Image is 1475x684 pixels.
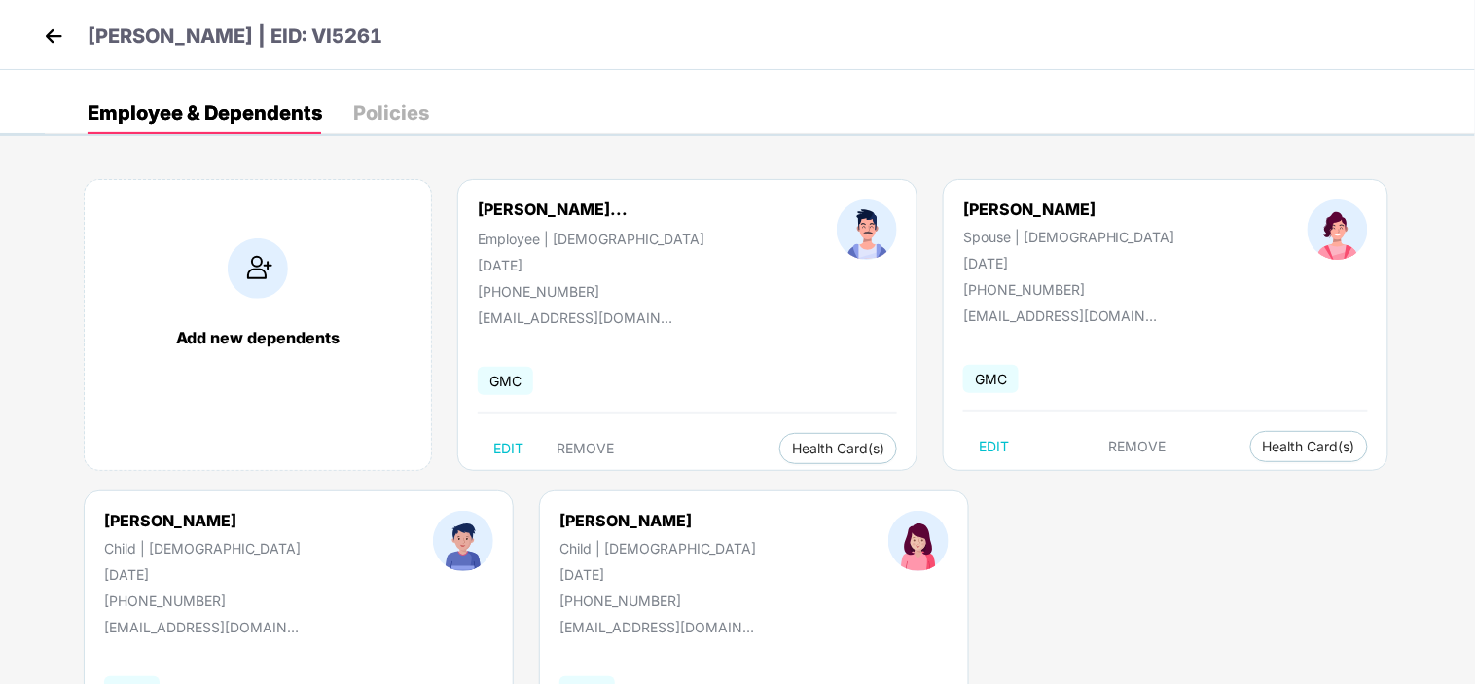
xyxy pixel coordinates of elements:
div: [PERSON_NAME] [104,511,301,530]
span: EDIT [979,439,1009,454]
div: [DATE] [559,566,756,583]
div: Child | [DEMOGRAPHIC_DATA] [559,540,756,557]
button: REMOVE [541,433,630,464]
div: [PHONE_NUMBER] [559,593,756,609]
button: Health Card(s) [779,433,897,464]
span: Health Card(s) [1263,442,1355,451]
button: EDIT [963,431,1025,462]
div: [DATE] [478,257,704,273]
span: REMOVE [557,441,614,456]
img: profileImage [1308,199,1368,260]
div: Employee & Dependents [88,103,322,123]
span: GMC [963,365,1019,393]
div: Employee | [DEMOGRAPHIC_DATA] [478,231,704,247]
button: REMOVE [1094,431,1182,462]
img: profileImage [888,511,949,571]
div: [EMAIL_ADDRESS][DOMAIN_NAME] [963,307,1158,324]
button: Health Card(s) [1250,431,1368,462]
div: Policies [353,103,429,123]
div: Spouse | [DEMOGRAPHIC_DATA] [963,229,1175,245]
div: [EMAIL_ADDRESS][DOMAIN_NAME] [478,309,672,326]
div: [EMAIL_ADDRESS][DOMAIN_NAME] [104,619,299,635]
div: Add new dependents [104,328,412,347]
div: [PHONE_NUMBER] [104,593,301,609]
div: [PHONE_NUMBER] [963,281,1175,298]
img: profileImage [433,511,493,571]
div: [PERSON_NAME] [963,199,1175,219]
div: [PHONE_NUMBER] [478,283,704,300]
div: [EMAIL_ADDRESS][DOMAIN_NAME] [559,619,754,635]
div: [DATE] [963,255,1175,271]
span: REMOVE [1109,439,1167,454]
p: [PERSON_NAME] | EID: VI5261 [88,21,382,52]
img: addIcon [228,238,288,299]
span: Health Card(s) [792,444,884,453]
button: EDIT [478,433,539,464]
img: profileImage [837,199,897,260]
div: [PERSON_NAME]... [478,199,628,219]
div: [PERSON_NAME] [559,511,756,530]
span: EDIT [493,441,523,456]
div: Child | [DEMOGRAPHIC_DATA] [104,540,301,557]
img: back [39,21,68,51]
div: [DATE] [104,566,301,583]
span: GMC [478,367,533,395]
